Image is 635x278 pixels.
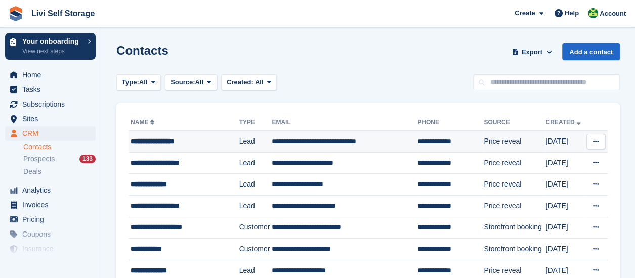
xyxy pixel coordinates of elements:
[510,43,554,60] button: Export
[5,198,96,212] a: menu
[565,8,579,18] span: Help
[484,152,545,174] td: Price reveal
[417,115,484,131] th: Phone
[171,77,195,87] span: Source:
[484,217,545,239] td: Storefront booking
[515,8,535,18] span: Create
[545,174,585,196] td: [DATE]
[484,174,545,196] td: Price reveal
[5,212,96,226] a: menu
[195,77,204,87] span: All
[23,154,55,164] span: Prospects
[562,43,620,60] a: Add a contact
[5,68,96,82] a: menu
[5,242,96,256] a: menu
[239,115,272,131] th: Type
[139,77,148,87] span: All
[116,74,161,91] button: Type: All
[221,74,277,91] button: Created: All
[239,217,272,239] td: Customer
[22,212,83,226] span: Pricing
[23,154,96,164] a: Prospects 133
[239,195,272,217] td: Lead
[22,198,83,212] span: Invoices
[5,97,96,111] a: menu
[8,6,23,21] img: stora-icon-8386f47178a22dfd0bd8f6a31ec36ba5ce8667c1dd55bd0f319d3a0aa187defe.svg
[22,47,82,56] p: View next steps
[23,166,96,177] a: Deals
[484,115,545,131] th: Source
[22,227,83,241] span: Coupons
[545,131,585,153] td: [DATE]
[239,152,272,174] td: Lead
[239,131,272,153] td: Lead
[5,33,96,60] a: Your onboarding View next steps
[22,242,83,256] span: Insurance
[522,47,542,57] span: Export
[272,115,417,131] th: Email
[165,74,217,91] button: Source: All
[22,112,83,126] span: Sites
[5,183,96,197] a: menu
[22,38,82,45] p: Your onboarding
[22,82,83,97] span: Tasks
[239,239,272,260] td: Customer
[484,239,545,260] td: Storefront booking
[23,142,96,152] a: Contacts
[22,126,83,141] span: CRM
[131,119,156,126] a: Name
[5,227,96,241] a: menu
[600,9,626,19] span: Account
[545,217,585,239] td: [DATE]
[545,119,582,126] a: Created
[545,152,585,174] td: [DATE]
[22,183,83,197] span: Analytics
[79,155,96,163] div: 133
[122,77,139,87] span: Type:
[22,68,83,82] span: Home
[484,131,545,153] td: Price reveal
[239,174,272,196] td: Lead
[545,239,585,260] td: [DATE]
[23,167,41,176] span: Deals
[227,78,253,86] span: Created:
[255,78,264,86] span: All
[588,8,598,18] img: Alex Handyside
[5,112,96,126] a: menu
[116,43,168,57] h1: Contacts
[22,97,83,111] span: Subscriptions
[27,5,99,22] a: Livi Self Storage
[484,195,545,217] td: Price reveal
[545,195,585,217] td: [DATE]
[5,82,96,97] a: menu
[5,126,96,141] a: menu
